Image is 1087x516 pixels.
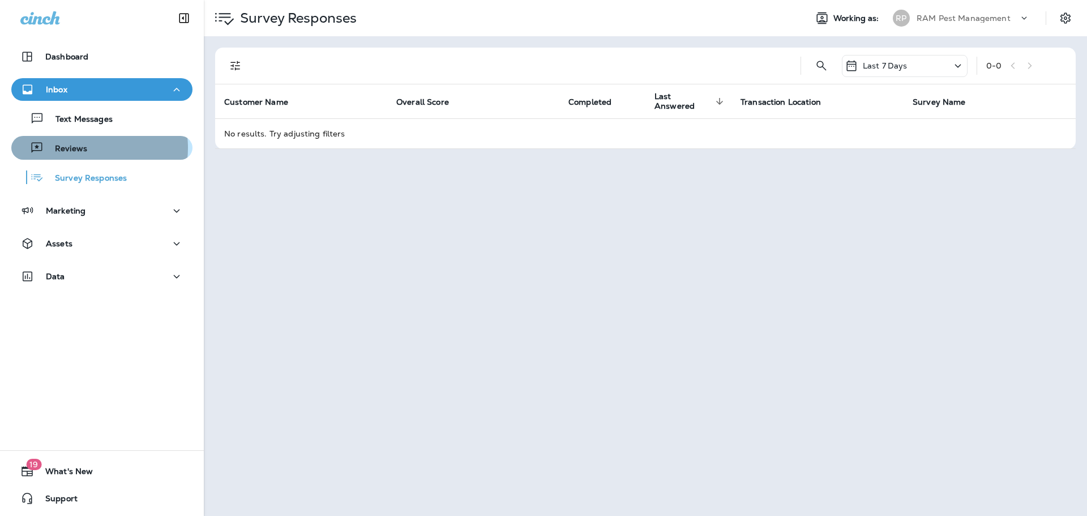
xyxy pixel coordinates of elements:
[11,136,192,160] button: Reviews
[833,14,881,23] span: Working as:
[11,45,192,68] button: Dashboard
[741,97,821,107] span: Transaction Location
[568,97,626,107] span: Completed
[893,10,910,27] div: RP
[654,92,712,111] span: Last Answered
[236,10,357,27] p: Survey Responses
[11,106,192,130] button: Text Messages
[46,85,67,94] p: Inbox
[46,239,72,248] p: Assets
[863,61,908,70] p: Last 7 Days
[917,14,1011,23] p: RAM Pest Management
[44,114,113,125] p: Text Messages
[913,97,966,107] span: Survey Name
[11,265,192,288] button: Data
[1055,8,1076,28] button: Settings
[44,144,87,155] p: Reviews
[168,7,200,29] button: Collapse Sidebar
[913,97,981,107] span: Survey Name
[26,459,41,470] span: 19
[45,52,88,61] p: Dashboard
[11,78,192,101] button: Inbox
[46,206,85,215] p: Marketing
[11,199,192,222] button: Marketing
[568,97,611,107] span: Completed
[741,97,836,107] span: Transaction Location
[224,97,303,107] span: Customer Name
[810,54,833,77] button: Search Survey Responses
[224,54,247,77] button: Filters
[396,97,464,107] span: Overall Score
[34,467,93,480] span: What's New
[11,487,192,510] button: Support
[396,97,449,107] span: Overall Score
[46,272,65,281] p: Data
[11,165,192,189] button: Survey Responses
[215,118,1076,148] td: No results. Try adjusting filters
[986,61,1002,70] div: 0 - 0
[34,494,78,508] span: Support
[11,460,192,483] button: 19What's New
[654,92,727,111] span: Last Answered
[224,97,288,107] span: Customer Name
[44,173,127,184] p: Survey Responses
[11,232,192,255] button: Assets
